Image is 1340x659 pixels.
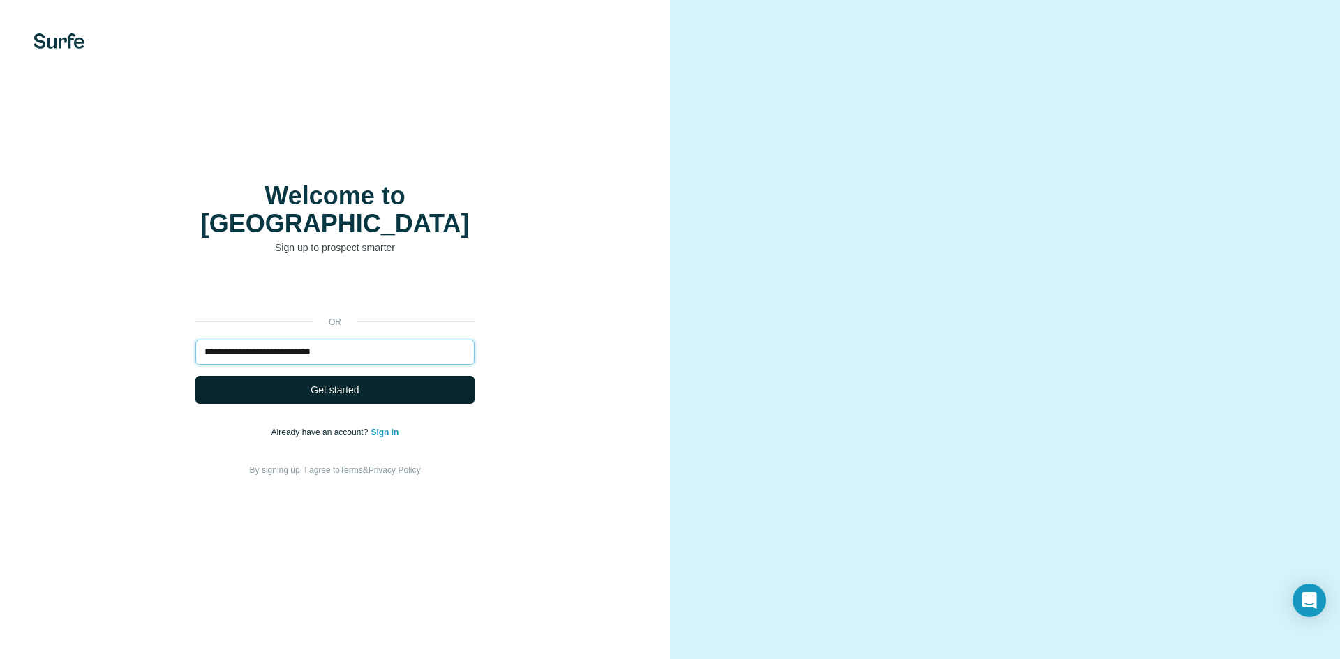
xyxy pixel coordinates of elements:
[340,465,363,475] a: Terms
[33,33,84,49] img: Surfe's logo
[1293,584,1326,617] div: Open Intercom Messenger
[195,182,475,238] h1: Welcome to [GEOGRAPHIC_DATA]
[271,427,371,437] span: Already have an account?
[371,427,399,437] a: Sign in
[311,383,359,397] span: Get started
[250,465,421,475] span: By signing up, I agree to &
[368,465,421,475] a: Privacy Policy
[313,316,357,328] p: or
[195,376,475,404] button: Get started
[195,241,475,255] p: Sign up to prospect smarter
[188,275,482,306] iframe: Sign in with Google Button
